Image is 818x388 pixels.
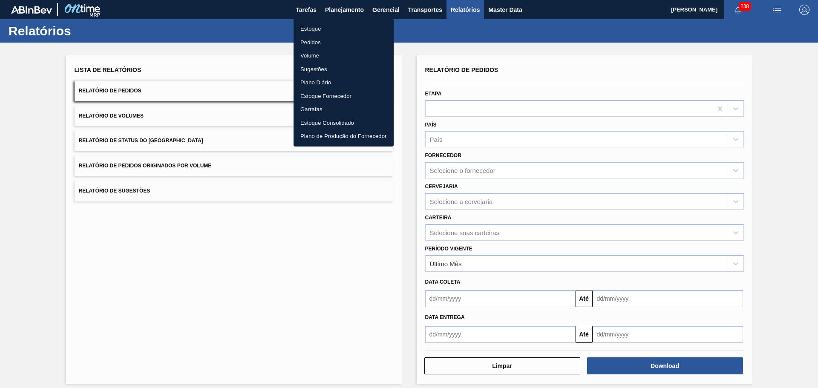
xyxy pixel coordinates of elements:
a: Volume [294,49,394,63]
a: Sugestões [294,63,394,76]
a: Estoque Fornecedor [294,89,394,103]
a: Plano de Produção do Fornecedor [294,129,394,143]
a: Pedidos [294,36,394,49]
a: Estoque [294,22,394,36]
a: Estoque Consolidado [294,116,394,130]
a: Garrafas [294,103,394,116]
a: Plano Diário [294,76,394,89]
